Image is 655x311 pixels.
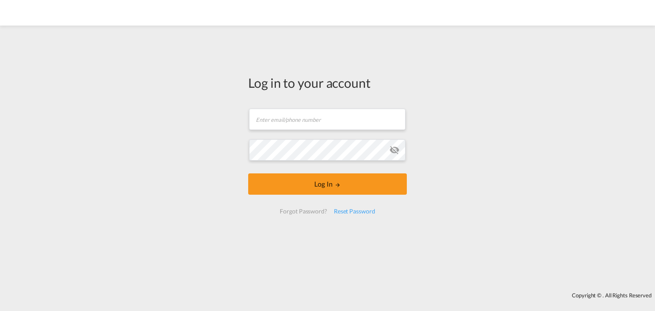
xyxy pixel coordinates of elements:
div: Log in to your account [248,74,407,92]
div: Forgot Password? [276,204,330,219]
md-icon: icon-eye-off [389,145,400,155]
button: LOGIN [248,173,407,195]
input: Enter email/phone number [249,109,406,130]
div: Reset Password [330,204,379,219]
